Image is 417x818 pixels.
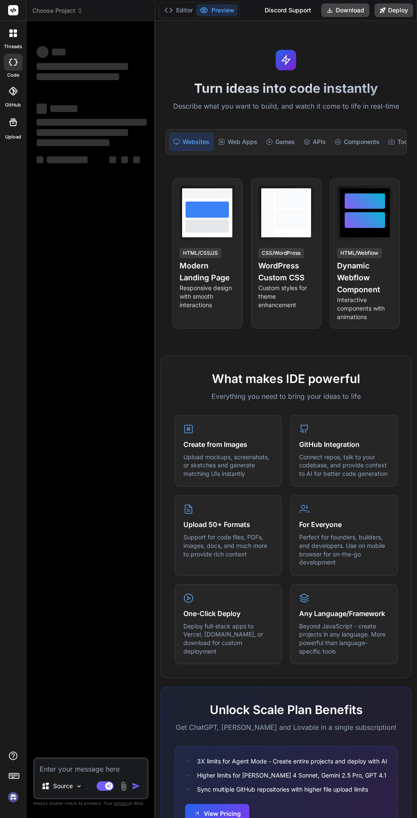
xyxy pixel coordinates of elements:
p: Deploy full-stack apps to Vercel, [DOMAIN_NAME], or download for custom deployment [183,622,273,655]
label: GitHub [5,101,21,109]
span: privacy [114,801,129,806]
span: ‌ [47,156,88,163]
span: Higher limits for [PERSON_NAME] 4 Sonnet, Gemini 2.5 Pro, GPT 4.1 [197,771,386,780]
p: Beyond JavaScript - create projects in any language. More powerful than language-specific tools [299,622,389,655]
div: Components [331,133,383,151]
span: 3X limits for Agent Mode - Create entire projects and deploy with AI [197,757,387,766]
h4: One-Click Deploy [183,608,273,619]
span: ‌ [37,139,109,146]
span: ‌ [37,104,47,114]
img: Pick Models [75,783,83,790]
h1: Turn ideas into code instantly [160,81,412,96]
h4: Create from Images [183,439,273,449]
h4: Dynamic Webflow Component [337,260,393,296]
div: Discord Support [260,3,316,17]
span: ‌ [133,156,140,163]
p: Source [53,782,73,790]
button: Preview [196,4,238,16]
span: ‌ [37,46,49,58]
p: Custom styles for theme enhancement [258,284,314,309]
img: signin [6,790,20,804]
p: Describe what you want to build, and watch it come to life in real-time [160,101,412,112]
p: Upload mockups, screenshots, or sketches and generate matching UIs instantly [183,453,273,478]
p: Connect repos, talk to your codebase, and provide context to AI for better code generation [299,453,389,478]
p: Perfect for founders, builders, and developers. Use on mobile browser for on-the-go development [299,533,389,566]
img: attachment [119,781,129,791]
span: ‌ [37,63,128,70]
label: code [7,72,19,79]
div: HTML/Webflow [337,248,382,258]
div: APIs [300,133,329,151]
h4: For Everyone [299,519,389,530]
p: Interactive components with animations [337,296,393,321]
span: ‌ [50,105,77,112]
div: Websites [169,133,213,151]
button: Editor [161,4,196,16]
span: ‌ [109,156,116,163]
img: icon [132,782,140,790]
h4: Upload 50+ Formats [183,519,273,530]
p: Responsive design with smooth interactions [180,284,235,309]
label: threads [4,43,22,50]
h4: Modern Landing Page [180,260,235,284]
div: Games [263,133,298,151]
div: Web Apps [215,133,261,151]
div: Tools [385,133,416,151]
h4: GitHub Integration [299,439,389,449]
p: Everything you need to bring your ideas to life [174,391,398,401]
span: ‌ [37,73,119,80]
div: CSS/WordPress [258,248,304,258]
span: Sync multiple GitHub repositories with higher file upload limits [197,785,368,794]
span: ‌ [37,156,43,163]
span: Choose Project [32,6,83,15]
div: HTML/CSS/JS [180,248,221,258]
span: ‌ [121,156,128,163]
h4: WordPress Custom CSS [258,260,314,284]
span: ‌ [37,119,147,126]
button: Deploy [374,3,413,17]
p: Get ChatGPT, [PERSON_NAME] and Lovable in a single subscription! [174,722,398,732]
span: ‌ [37,129,128,136]
label: Upload [5,133,21,141]
p: Support for code files, PDFs, images, docs, and much more to provide rich context [183,533,273,558]
p: Always double-check its answers. Your in Bind [33,799,149,807]
button: Download [321,3,369,17]
h2: Unlock Scale Plan Benefits [174,701,398,719]
h2: What makes IDE powerful [174,370,398,388]
span: ‌ [52,49,66,55]
h4: Any Language/Framework [299,608,389,619]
